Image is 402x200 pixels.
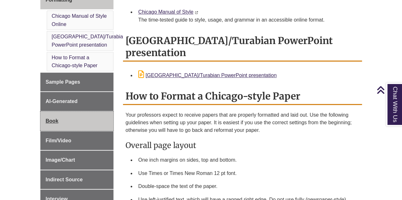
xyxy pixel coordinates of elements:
a: Back to Top [377,86,400,94]
a: Film/Video [40,131,114,150]
a: Image/Chart [40,151,114,170]
h3: Overall page layout [126,140,359,150]
li: Double-space the text of the paper. [136,180,359,193]
span: Film/Video [46,138,72,143]
span: AI-Generated [46,99,78,104]
div: The time-tested guide to style, usage, and grammar in an accessible online format. [138,16,357,24]
a: Indirect Source [40,170,114,189]
h2: [GEOGRAPHIC_DATA]/Turabian PowerPoint presentation [123,33,362,61]
a: Book [40,112,114,131]
h2: How to Format a Chicago-style Paper [123,88,362,105]
a: Chicago Manual of Style Online [52,13,107,27]
a: Sample Pages [40,73,114,92]
a: [GEOGRAPHIC_DATA]/Turabian PowerPoint presentation [52,34,126,48]
span: Sample Pages [46,79,80,85]
a: Chicago Manual of Style [138,9,193,15]
a: AI-Generated [40,92,114,111]
li: Use Times or Times New Roman 12 pt font. [136,167,359,180]
a: How to Format a Chicago-style Paper [52,55,98,68]
span: Indirect Source [46,177,83,182]
a: [GEOGRAPHIC_DATA]/Turabian PowerPoint presentation [138,73,276,78]
li: One inch margins on sides, top and bottom. [136,153,359,167]
span: Image/Chart [46,157,75,163]
i: This link opens in a new window [195,11,198,14]
p: Your professors expect to receive papers that are properly formatted and laid out. Use the follow... [126,111,359,134]
span: Book [46,118,58,124]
